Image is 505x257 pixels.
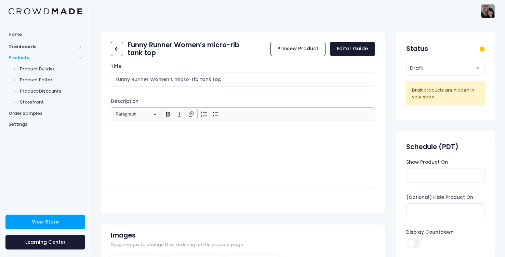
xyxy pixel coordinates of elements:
span: Learning Center [25,239,66,245]
a: View Store [5,215,85,229]
div: Rich Text Editor, main [111,121,375,189]
label: Show Product On [406,159,448,166]
label: Description [111,98,138,105]
label: Title [111,63,121,70]
span: Products [9,54,76,61]
h2: Images [111,231,136,239]
div: Draft products are hidden in your store. [412,87,479,100]
button: Paragraph [112,109,160,120]
span: Settings [9,121,82,128]
span: Dashboards [9,43,76,50]
h2: Schedule (PDT) [406,143,459,151]
a: Learning Center [5,235,85,249]
img: Logo [9,8,82,15]
h2: Funny Runner Women’s micro-rib tank top [128,41,243,57]
span: Product Editor [20,77,82,83]
div: Editor toolbar [111,107,375,121]
h2: Status [406,45,428,53]
img: User [481,4,495,18]
label: Display Countdown [406,229,454,236]
a: Preview Product [270,42,325,56]
span: View Store [32,218,59,225]
span: Home [9,31,82,38]
span: Product Discounts [20,88,82,95]
span: Storefront [20,99,82,106]
label: (Optional) Hide Product On [406,194,473,201]
span: Product Builder [20,66,82,72]
span: Order Samples [9,110,82,117]
span: Drag images to change their ordering on the product page. [111,242,244,248]
a: Editor Guide [330,42,375,56]
span: Paragraph [116,110,151,118]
